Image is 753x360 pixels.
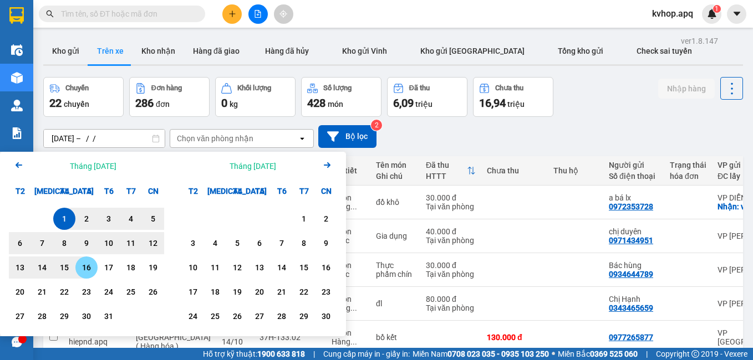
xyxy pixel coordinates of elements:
[332,202,365,211] div: Hàng thông thường
[376,172,415,181] div: Ghi chú
[182,281,204,303] div: Choose Thứ Hai, tháng 11 17 2025. It's available.
[426,261,476,270] div: 30.000 đ
[732,9,742,19] span: caret-down
[376,333,415,342] div: bồ kết
[221,96,227,110] span: 0
[49,96,62,110] span: 22
[487,166,542,175] div: Chưa thu
[9,281,31,303] div: Choose Thứ Hai, tháng 10 20 2025. It's available.
[473,77,553,117] button: Chưa thu16,94 triệu
[182,232,204,254] div: Choose Thứ Hai, tháng 11 3 2025. It's available.
[57,212,72,225] div: 1
[142,180,164,202] div: CN
[123,212,139,225] div: 4
[46,10,54,18] span: search
[590,349,638,358] strong: 0369 525 060
[350,304,357,312] span: ...
[120,281,142,303] div: Choose Thứ Bảy, tháng 10 25 2025. It's available.
[43,77,124,117] button: Chuyến22chuyến
[315,305,337,327] div: Choose Chủ Nhật, tháng 11 30 2025. It's available.
[248,4,268,24] button: file-add
[75,305,98,327] div: Choose Thứ Năm, tháng 10 30 2025. It's available.
[98,305,120,327] div: Choose Thứ Sáu, tháng 10 31 2025. It's available.
[230,285,245,299] div: 19
[495,84,523,92] div: Chưa thu
[609,172,659,181] div: Số điện thoại
[79,236,94,250] div: 9
[101,261,116,274] div: 17
[274,285,289,299] div: 21
[350,202,357,211] span: ...
[609,202,653,211] div: 0972353728
[420,156,481,186] th: Toggle SortBy
[558,47,603,55] span: Tổng kho gửi
[387,77,467,117] button: Đã thu6,09 triệu
[9,180,31,202] div: T2
[376,232,415,240] div: Gia dụng
[274,261,289,274] div: 14
[342,47,387,55] span: Kho gửi Vinh
[271,232,293,254] div: Choose Thứ Sáu, tháng 11 7 2025. It's available.
[609,270,653,279] div: 0934644789
[142,256,164,279] div: Choose Chủ Nhật, tháng 10 19 2025. It's available.
[426,304,476,312] div: Tại văn phòng
[553,166,598,175] div: Thu hộ
[53,256,75,279] div: Choose Thứ Tư, tháng 10 15 2025. It's available.
[75,180,98,202] div: T5
[12,337,22,347] span: message
[177,133,253,144] div: Chọn văn phòng nhận
[426,202,476,211] div: Tại văn phòng
[136,324,211,351] span: Vinh - [GEOGRAPHIC_DATA] ( Hàng hóa )
[151,84,182,92] div: Đơn hàng
[426,172,467,181] div: HTTT
[315,232,337,254] div: Choose Chủ Nhật, tháng 11 9 2025. It's available.
[204,256,226,279] div: Choose Thứ Ba, tháng 11 11 2025. It's available.
[257,349,305,358] strong: 1900 633 818
[11,44,23,56] img: warehouse-icon
[507,100,525,109] span: triệu
[426,161,467,169] div: Đã thu
[123,236,139,250] div: 11
[12,158,26,173] button: Previous month.
[145,236,161,250] div: 12
[57,285,72,299] div: 22
[252,310,267,323] div: 27
[707,9,717,19] img: icon-new-feature
[315,208,337,230] div: Choose Chủ Nhật, tháng 11 2 2025. It's available.
[34,236,50,250] div: 7
[12,310,28,323] div: 27
[328,100,343,109] span: món
[274,4,293,24] button: aim
[323,348,410,360] span: Cung cấp máy in - giấy in:
[222,4,242,24] button: plus
[609,236,653,245] div: 0971434951
[228,10,236,18] span: plus
[226,305,248,327] div: Choose Thứ Tư, tháng 11 26 2025. It's available.
[57,310,72,323] div: 29
[296,261,312,274] div: 15
[293,281,315,303] div: Choose Thứ Bảy, tháng 11 22 2025. It's available.
[207,285,223,299] div: 18
[298,134,307,143] svg: open
[609,295,659,304] div: Chị Hạnh
[65,84,89,92] div: Chuyến
[185,310,201,323] div: 24
[332,193,365,202] div: 1 món
[479,96,506,110] span: 16,94
[252,236,267,250] div: 6
[69,337,125,346] div: hiepnd.apq
[301,77,381,117] button: Số lượng428món
[203,348,305,360] span: Hỗ trợ kỹ thuật:
[323,84,352,92] div: Số lượng
[230,310,245,323] div: 26
[98,232,120,254] div: Choose Thứ Sáu, tháng 10 10 2025. It's available.
[207,261,223,274] div: 11
[204,305,226,327] div: Choose Thứ Ba, tháng 11 25 2025. It's available.
[133,38,184,64] button: Kho nhận
[12,236,28,250] div: 6
[293,208,315,230] div: Choose Thứ Bảy, tháng 11 1 2025. It's available.
[75,256,98,279] div: Choose Thứ Năm, tháng 10 16 2025. It's available.
[145,285,161,299] div: 26
[332,304,365,312] div: Hàng thông thường
[293,305,315,327] div: Choose Thứ Bảy, tháng 11 29 2025. It's available.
